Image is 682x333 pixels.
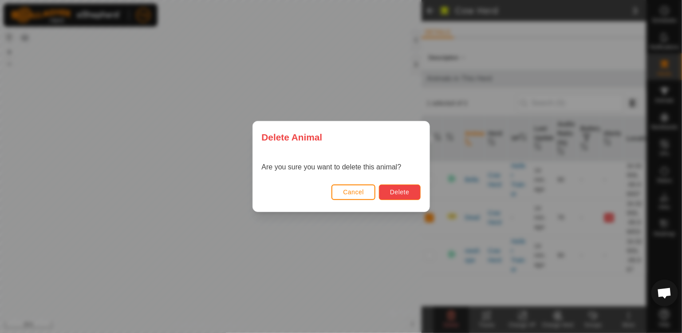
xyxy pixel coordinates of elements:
[262,163,402,171] span: Are you sure you want to delete this animal?
[331,185,375,200] button: Cancel
[253,121,430,153] div: Delete Animal
[343,189,364,196] span: Cancel
[390,189,409,196] span: Delete
[651,280,678,306] div: Open chat
[379,185,420,200] button: Delete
